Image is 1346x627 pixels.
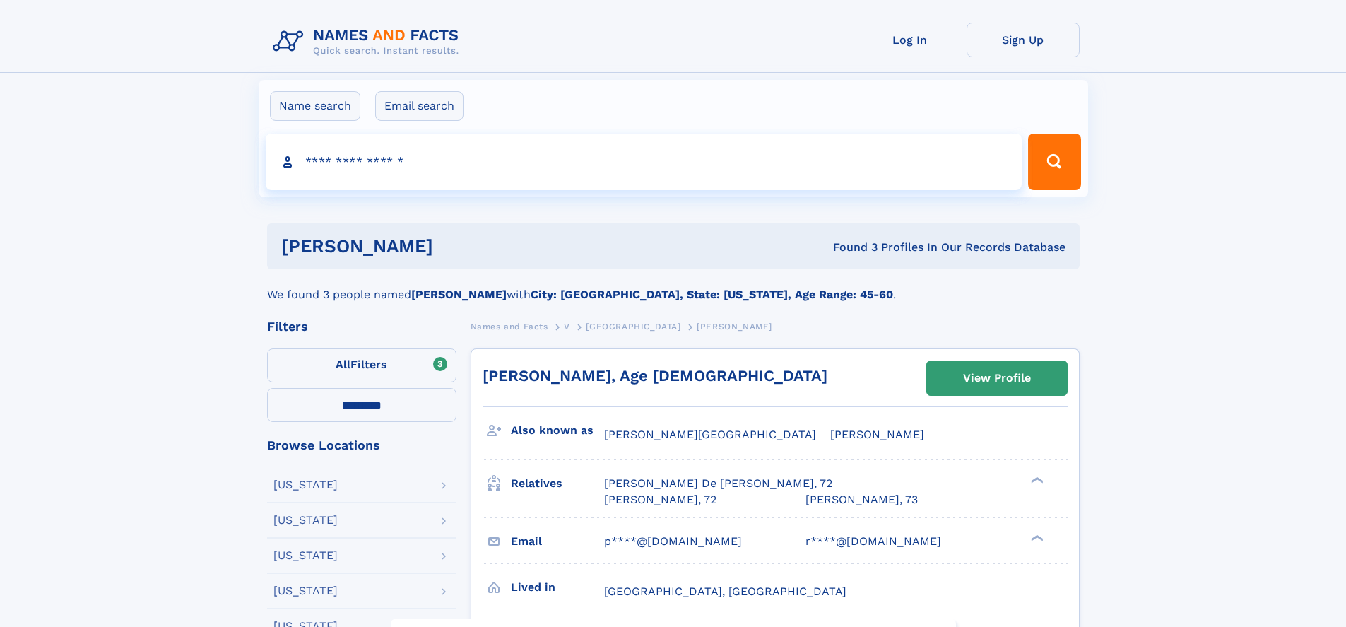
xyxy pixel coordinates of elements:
[1027,533,1044,542] div: ❯
[633,240,1065,255] div: Found 3 Profiles In Our Records Database
[830,428,924,441] span: [PERSON_NAME]
[604,428,816,441] span: [PERSON_NAME][GEOGRAPHIC_DATA]
[273,550,338,561] div: [US_STATE]
[511,575,604,599] h3: Lived in
[967,23,1080,57] a: Sign Up
[281,238,633,255] h1: [PERSON_NAME]
[336,358,350,371] span: All
[511,471,604,496] h3: Relatives
[963,362,1031,394] div: View Profile
[471,317,548,335] a: Names and Facts
[927,361,1067,395] a: View Profile
[586,322,680,332] span: [GEOGRAPHIC_DATA]
[697,322,772,332] span: [PERSON_NAME]
[1027,476,1044,485] div: ❯
[604,585,846,598] span: [GEOGRAPHIC_DATA], [GEOGRAPHIC_DATA]
[267,439,456,452] div: Browse Locations
[564,322,570,332] span: V
[267,348,456,382] label: Filters
[273,515,338,526] div: [US_STATE]
[511,418,604,443] h3: Also known as
[511,529,604,553] h3: Email
[411,288,507,301] b: [PERSON_NAME]
[273,479,338,491] div: [US_STATE]
[267,269,1080,303] div: We found 3 people named with .
[586,317,680,335] a: [GEOGRAPHIC_DATA]
[854,23,967,57] a: Log In
[267,23,471,61] img: Logo Names and Facts
[375,91,464,121] label: Email search
[483,367,827,385] a: [PERSON_NAME], Age [DEMOGRAPHIC_DATA]
[805,492,918,508] a: [PERSON_NAME], 73
[273,585,338,597] div: [US_STATE]
[604,476,832,491] a: [PERSON_NAME] De [PERSON_NAME], 72
[1028,134,1080,190] button: Search Button
[564,317,570,335] a: V
[270,91,360,121] label: Name search
[604,492,716,508] a: [PERSON_NAME], 72
[266,134,1022,190] input: search input
[531,288,893,301] b: City: [GEOGRAPHIC_DATA], State: [US_STATE], Age Range: 45-60
[267,320,456,333] div: Filters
